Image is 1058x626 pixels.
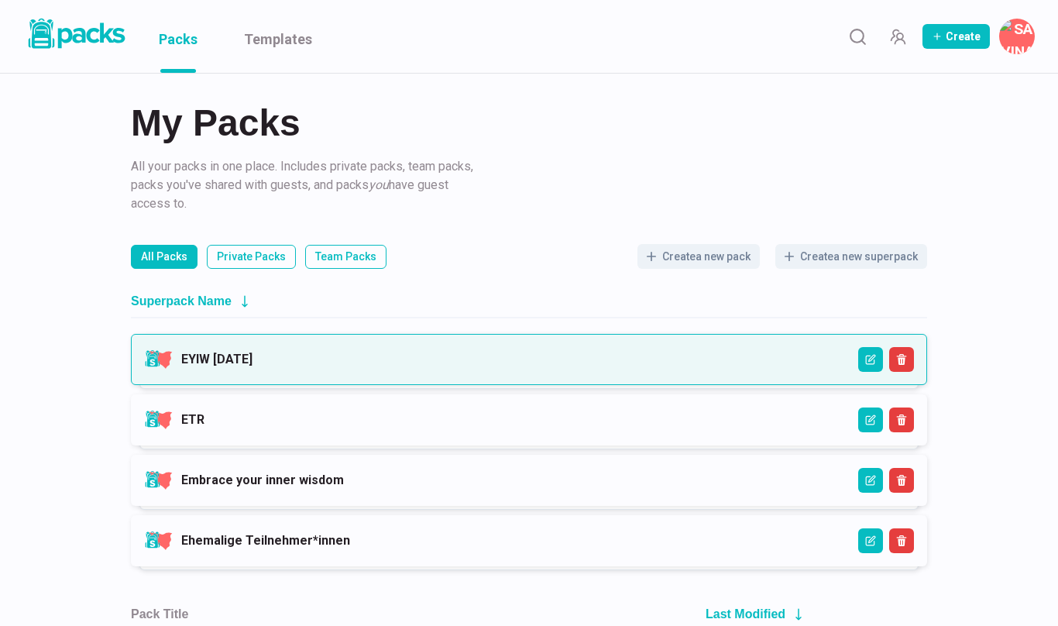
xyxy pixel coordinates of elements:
a: Packs logo [23,15,128,57]
h2: My Packs [131,105,927,142]
p: All your packs in one place. Includes private packs, team packs, packs you've shared with guests,... [131,157,479,213]
button: Delete Superpack [889,408,914,432]
button: Delete Superpack [889,468,914,493]
h2: Last Modified [706,607,785,621]
h2: Superpack Name [131,294,232,308]
p: Team Packs [315,249,376,265]
img: Packs logo [23,15,128,52]
button: Create Pack [922,24,990,49]
button: Edit [858,347,883,372]
button: Edit [858,528,883,553]
button: Delete Superpack [889,528,914,553]
button: Manage Team Invites [882,21,913,52]
i: you [369,177,389,192]
p: All Packs [141,249,187,265]
p: Private Packs [217,249,286,265]
button: Createa new pack [637,244,760,269]
button: Createa new superpack [775,244,927,269]
button: Delete Superpack [889,347,914,372]
button: Savina Tilmann [999,19,1035,54]
h2: Pack Title [131,607,188,621]
button: Edit [858,468,883,493]
button: Edit [858,408,883,432]
button: Search [842,21,873,52]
